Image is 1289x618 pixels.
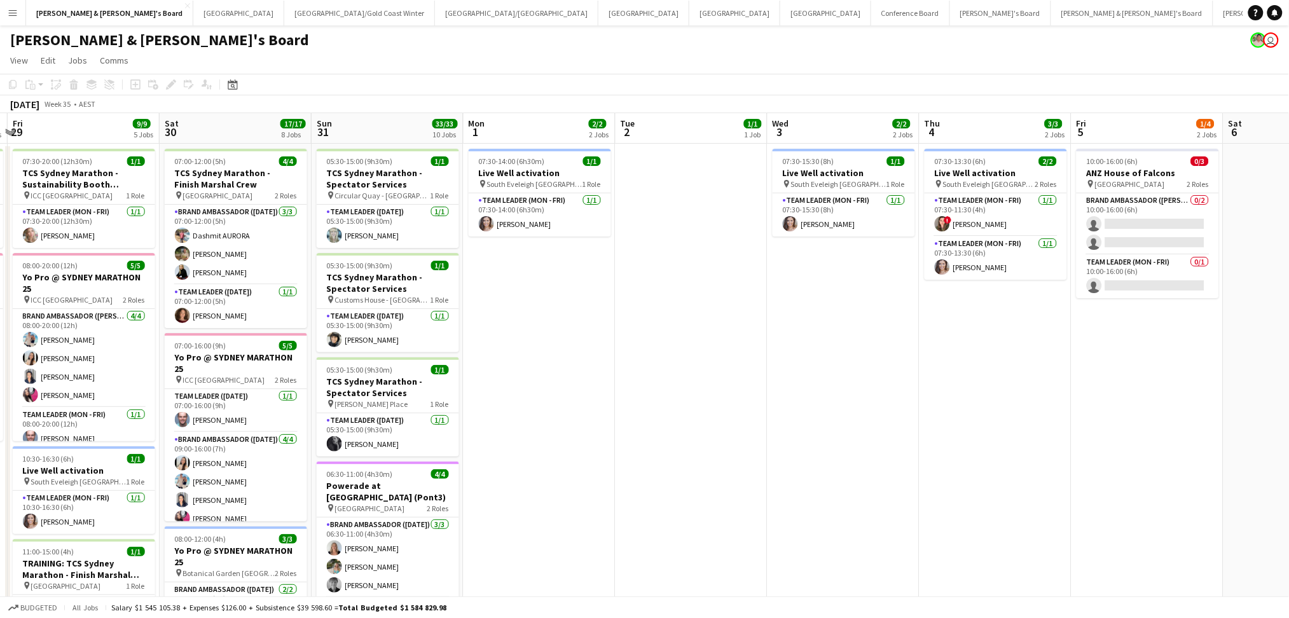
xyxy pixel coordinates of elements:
[20,603,57,612] span: Budgeted
[284,1,435,25] button: [GEOGRAPHIC_DATA]/Gold Coast Winter
[338,603,446,612] span: Total Budgeted $1 584 829.98
[26,1,193,25] button: [PERSON_NAME] & [PERSON_NAME]'s Board
[1251,32,1266,48] app-user-avatar: Arrence Torres
[598,1,689,25] button: [GEOGRAPHIC_DATA]
[111,603,446,612] div: Salary $1 545 105.38 + Expenses $126.00 + Subsistence $39 598.60 =
[6,601,59,615] button: Budgeted
[871,1,950,25] button: Conference Board
[950,1,1051,25] button: [PERSON_NAME]'s Board
[193,1,284,25] button: [GEOGRAPHIC_DATA]
[1051,1,1213,25] button: [PERSON_NAME] & [PERSON_NAME]'s Board
[70,603,100,612] span: All jobs
[1264,32,1279,48] app-user-avatar: James Millard
[435,1,598,25] button: [GEOGRAPHIC_DATA]/[GEOGRAPHIC_DATA]
[689,1,780,25] button: [GEOGRAPHIC_DATA]
[780,1,871,25] button: [GEOGRAPHIC_DATA]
